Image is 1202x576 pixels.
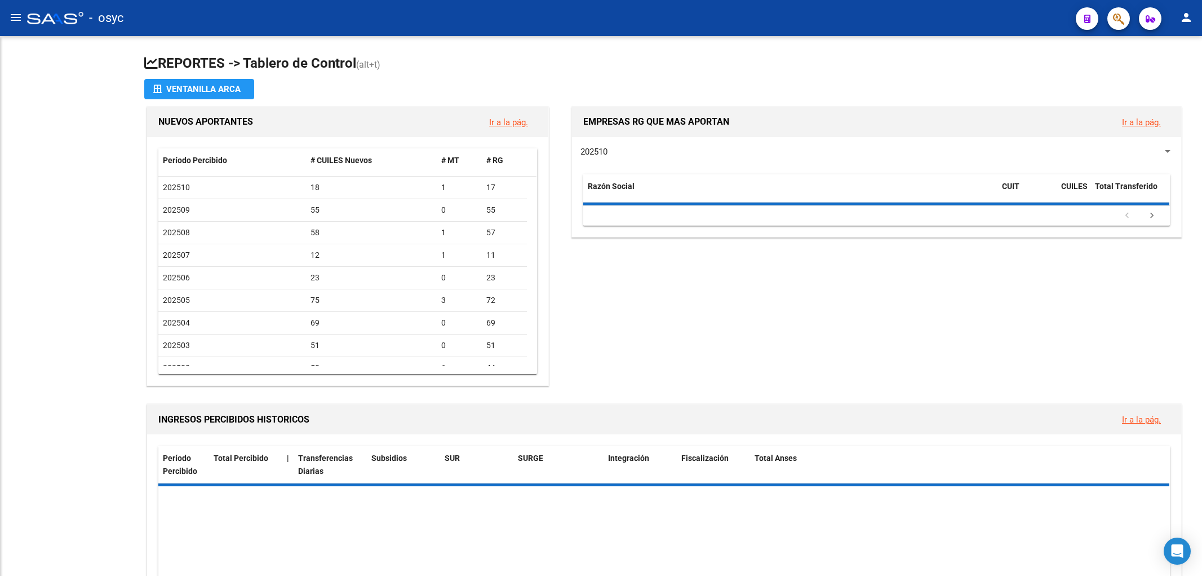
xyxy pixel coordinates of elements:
div: 1 [441,181,477,194]
div: 51 [311,339,432,352]
div: 3 [441,294,477,307]
div: 44 [486,362,522,375]
datatable-header-cell: Subsidios [367,446,440,483]
a: go to next page [1141,210,1163,222]
div: 55 [486,204,522,217]
span: CUILES [1061,182,1088,191]
span: Período Percibido [163,454,197,476]
div: 58 [311,226,432,239]
div: 23 [486,271,522,284]
a: Ir a la pág. [489,117,528,127]
div: 55 [311,204,432,217]
span: 202503 [163,341,190,350]
datatable-header-cell: Total Percibido [209,446,282,483]
span: 202504 [163,318,190,327]
div: Ventanilla ARCA [153,79,245,99]
div: 51 [486,339,522,352]
span: Subsidios [371,454,407,463]
datatable-header-cell: Período Percibido [158,148,306,173]
span: EMPRESAS RG QUE MAS APORTAN [583,116,729,127]
span: Fiscalización [681,454,729,463]
span: 202508 [163,228,190,237]
div: 0 [441,204,477,217]
div: 72 [486,294,522,307]
span: SURGE [518,454,543,463]
div: 23 [311,271,432,284]
div: 0 [441,271,477,284]
datatable-header-cell: Transferencias Diarias [294,446,367,483]
span: 202505 [163,296,190,305]
span: Total Anses [755,454,797,463]
div: 12 [311,249,432,262]
div: 69 [486,316,522,329]
span: Período Percibido [163,156,227,165]
span: Integración [608,454,649,463]
a: Ir a la pág. [1122,117,1161,127]
span: | [287,454,289,463]
button: Ir a la pág. [1113,409,1170,430]
span: Total Percibido [214,454,268,463]
span: 202509 [163,205,190,214]
span: Razón Social [588,182,635,191]
mat-icon: person [1179,11,1193,24]
datatable-header-cell: # RG [482,148,527,173]
div: 50 [311,362,432,375]
div: 0 [441,339,477,352]
span: (alt+t) [356,59,380,70]
div: 57 [486,226,522,239]
span: CUIT [1002,182,1019,191]
datatable-header-cell: | [282,446,294,483]
datatable-header-cell: Razón Social [583,174,997,212]
datatable-header-cell: SURGE [513,446,604,483]
span: # RG [486,156,503,165]
h1: REPORTES -> Tablero de Control [144,54,1184,74]
button: Ir a la pág. [480,112,537,133]
div: 6 [441,362,477,375]
span: NUEVOS APORTANTES [158,116,253,127]
span: Transferencias Diarias [298,454,353,476]
datatable-header-cell: CUILES [1057,174,1090,212]
datatable-header-cell: Total Transferido [1090,174,1169,212]
span: 202510 [580,147,607,157]
span: 202502 [163,363,190,372]
span: SUR [445,454,460,463]
button: Ventanilla ARCA [144,79,254,99]
span: 202510 [163,183,190,192]
div: 75 [311,294,432,307]
span: INGRESOS PERCIBIDOS HISTORICOS [158,414,309,425]
span: Total Transferido [1095,182,1157,191]
div: 17 [486,181,522,194]
a: go to previous page [1116,210,1138,222]
button: Ir a la pág. [1113,112,1170,133]
a: Ir a la pág. [1122,415,1161,425]
div: Open Intercom Messenger [1164,538,1191,565]
span: - osyc [89,6,124,30]
div: 1 [441,226,477,239]
datatable-header-cell: CUIT [997,174,1057,212]
datatable-header-cell: # CUILES Nuevos [306,148,437,173]
datatable-header-cell: Período Percibido [158,446,209,483]
datatable-header-cell: # MT [437,148,482,173]
span: 202506 [163,273,190,282]
datatable-header-cell: Total Anses [750,446,1160,483]
div: 0 [441,316,477,329]
span: # MT [441,156,459,165]
div: 11 [486,249,522,262]
datatable-header-cell: Fiscalización [677,446,750,483]
div: 69 [311,316,432,329]
div: 1 [441,249,477,262]
span: 202507 [163,250,190,260]
span: # CUILES Nuevos [311,156,372,165]
datatable-header-cell: SUR [440,446,513,483]
div: 18 [311,181,432,194]
mat-icon: menu [9,11,23,24]
datatable-header-cell: Integración [604,446,677,483]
